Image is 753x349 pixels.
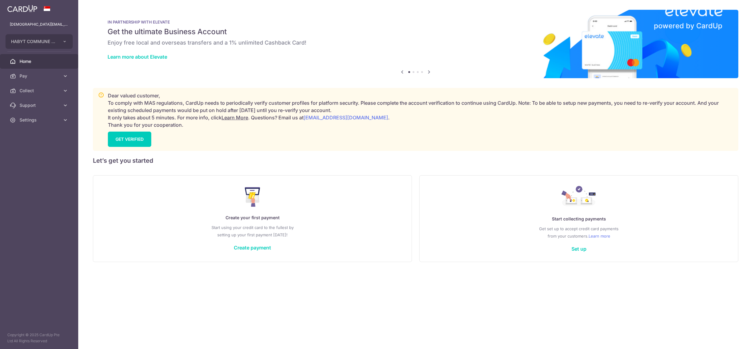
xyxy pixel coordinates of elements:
[20,58,60,64] span: Home
[105,224,399,238] p: Start using your credit card to the fullest by setting up your first payment [DATE]!
[93,10,738,78] img: Renovation banner
[108,39,724,46] h6: Enjoy free local and overseas transfers and a 1% unlimited Cashback Card!
[108,54,167,60] a: Learn more about Elevate
[11,38,56,45] span: HABYT COMMUNE SINGAPORE 1 PTE LTD
[10,21,68,27] p: [DEMOGRAPHIC_DATA][EMAIL_ADDRESS][DOMAIN_NAME]
[561,186,596,208] img: Collect Payment
[571,246,586,252] a: Set up
[589,232,610,240] a: Learn more
[20,73,60,79] span: Pay
[108,92,733,129] p: Dear valued customer, To comply with MAS regulations, CardUp needs to periodically verify custome...
[105,214,399,221] p: Create your first payment
[20,102,60,108] span: Support
[93,156,738,165] h5: Let’s get you started
[20,88,60,94] span: Collect
[714,331,747,346] iframe: Opens a widget where you can find more information
[108,132,151,147] a: GET VERIFIED
[108,27,724,37] h5: Get the ultimate Business Account
[108,20,724,24] p: IN PARTNERSHIP WITH ELEVATE
[222,115,248,121] a: Learn More
[234,245,271,251] a: Create payment
[432,215,726,223] p: Start collecting payments
[303,115,388,121] a: [EMAIL_ADDRESS][DOMAIN_NAME]
[7,5,37,12] img: CardUp
[6,34,73,49] button: HABYT COMMUNE SINGAPORE 1 PTE LTD
[20,117,60,123] span: Settings
[245,187,260,207] img: Make Payment
[432,225,726,240] p: Get set up to accept credit card payments from your customers.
